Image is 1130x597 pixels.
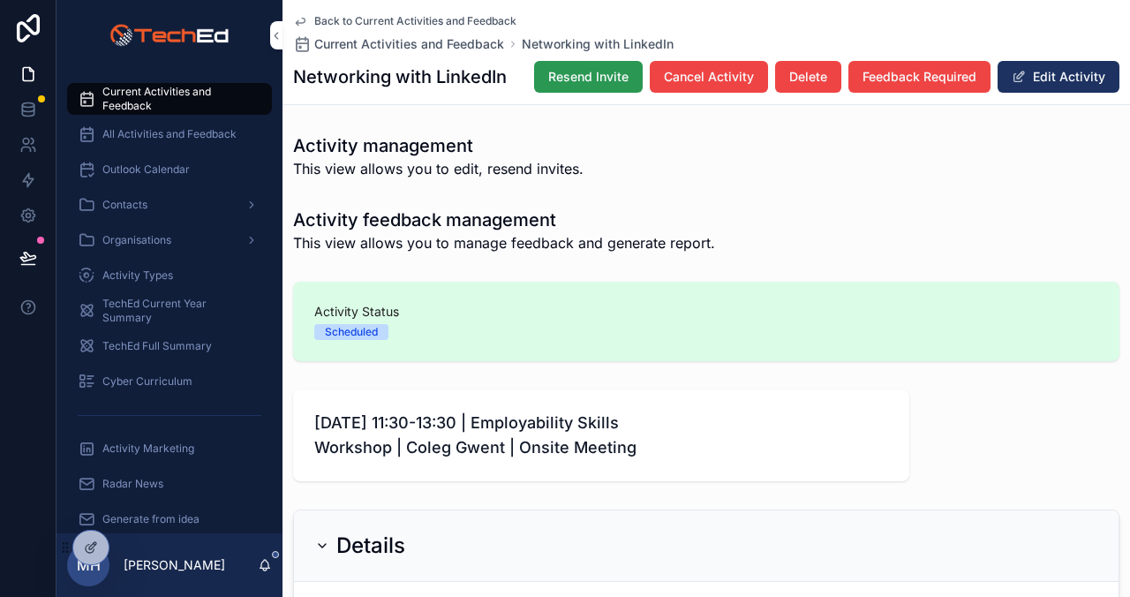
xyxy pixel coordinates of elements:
span: Resend Invite [548,68,629,86]
span: Cyber Curriculum [102,374,192,389]
span: TechEd Full Summary [102,339,212,353]
span: Activity Status [314,303,1098,321]
img: App logo [109,21,229,49]
a: Current Activities and Feedback [67,83,272,115]
span: This view allows you to manage feedback and generate report. [293,232,715,253]
h1: Networking with LinkedIn [293,64,507,89]
a: Organisations [67,224,272,256]
span: Contacts [102,198,147,212]
h1: Activity management [293,133,584,158]
a: Activity Types [67,260,272,291]
button: Edit Activity [998,61,1119,93]
span: Radar News [102,477,163,491]
h2: Details [336,532,405,560]
span: All Activities and Feedback [102,127,237,141]
a: Current Activities and Feedback [293,35,504,53]
span: Back to Current Activities and Feedback [314,14,516,28]
span: Activity Marketing [102,442,194,456]
span: Organisations [102,233,171,247]
button: Cancel Activity [650,61,768,93]
span: This view allows you to edit, resend invites. [293,158,584,179]
a: Generate from idea [67,503,272,535]
button: Delete [775,61,841,93]
span: Activity Types [102,268,173,283]
span: Current Activities and Feedback [314,35,504,53]
button: Feedback Required [848,61,991,93]
a: Radar News [67,468,272,500]
span: Feedback Required [863,68,976,86]
a: TechEd Current Year Summary [67,295,272,327]
a: Cyber Curriculum [67,366,272,397]
span: TechEd Current Year Summary [102,297,254,325]
span: MH [77,555,101,576]
h1: Activity feedback management [293,208,715,232]
div: Scheduled [325,324,378,340]
span: Generate from idea [102,512,200,526]
a: Contacts [67,189,272,221]
div: scrollable content [56,71,282,533]
p: [PERSON_NAME] [124,556,225,574]
a: TechEd Full Summary [67,330,272,362]
span: Cancel Activity [664,68,754,86]
a: Activity Marketing [67,433,272,465]
button: Resend Invite [534,61,643,93]
a: Networking with LinkedIn [522,35,674,53]
a: All Activities and Feedback [67,118,272,150]
span: Outlook Calendar [102,162,190,177]
span: Delete [789,68,827,86]
a: Back to Current Activities and Feedback [293,14,516,28]
span: [DATE] 11:30-13:30 | Employability Skills Workshop | Coleg Gwent | Onsite Meeting [314,411,888,460]
span: Current Activities and Feedback [102,85,254,113]
a: Outlook Calendar [67,154,272,185]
